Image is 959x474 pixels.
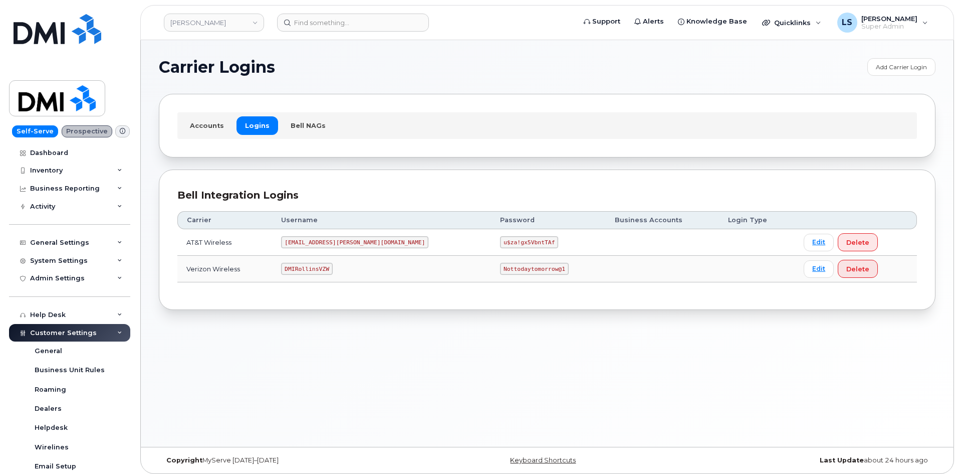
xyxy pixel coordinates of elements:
a: Keyboard Shortcuts [510,456,576,464]
a: Accounts [181,116,232,134]
button: Delete [838,260,878,278]
div: Bell Integration Logins [177,188,917,203]
td: Verizon Wireless [177,256,272,282]
strong: Last Update [820,456,864,464]
span: Delete [846,238,869,247]
th: Username [272,211,491,229]
a: Bell NAGs [282,116,334,134]
strong: Copyright [166,456,202,464]
a: Add Carrier Login [867,58,935,76]
th: Password [491,211,605,229]
div: about 24 hours ago [676,456,935,464]
div: MyServe [DATE]–[DATE] [159,456,418,464]
a: Edit [804,234,834,251]
span: Carrier Logins [159,60,275,75]
code: [EMAIL_ADDRESS][PERSON_NAME][DOMAIN_NAME] [281,236,428,248]
th: Login Type [719,211,795,229]
code: DMIRollinsVZW [281,263,332,275]
button: Delete [838,233,878,251]
a: Edit [804,260,834,278]
th: Business Accounts [606,211,720,229]
code: u$za!gx5VbntTAf [500,236,558,248]
code: Nottodaytomorrow@1 [500,263,568,275]
span: Delete [846,264,869,274]
td: AT&T Wireless [177,229,272,256]
a: Logins [236,116,278,134]
th: Carrier [177,211,272,229]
